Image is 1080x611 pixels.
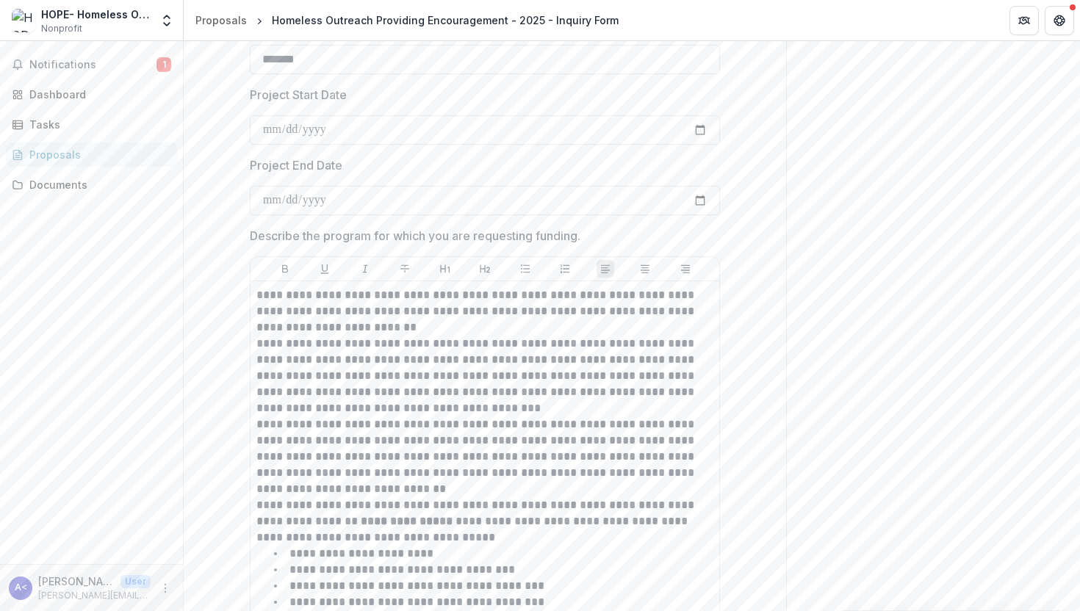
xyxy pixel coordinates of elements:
p: Describe the program for which you are requesting funding. [250,227,580,245]
div: HOPE- Homeless Outreach Providing Encouragement [41,7,151,22]
span: Notifications [29,59,156,71]
button: Get Help [1045,6,1074,35]
a: Proposals [190,10,253,31]
button: More [156,579,174,597]
button: Partners [1009,6,1039,35]
button: Open entity switcher [156,6,177,35]
div: Amanda Torres <amanda@hopeforlongmont.org> [15,583,27,593]
button: Strike [396,260,414,278]
p: Project Start Date [250,86,347,104]
p: User [120,575,151,588]
button: Align Right [677,260,694,278]
button: Heading 1 [436,260,454,278]
button: Align Center [636,260,654,278]
button: Notifications1 [6,53,177,76]
button: Underline [316,260,334,278]
div: Homeless Outreach Providing Encouragement - 2025 - Inquiry Form [272,12,619,28]
a: Proposals [6,142,177,167]
a: Documents [6,173,177,197]
button: Ordered List [556,260,574,278]
div: Proposals [195,12,247,28]
nav: breadcrumb [190,10,624,31]
p: [PERSON_NAME][EMAIL_ADDRESS][DOMAIN_NAME] [38,589,151,602]
a: Tasks [6,112,177,137]
span: Nonprofit [41,22,82,35]
div: Proposals [29,147,165,162]
div: Documents [29,177,165,192]
a: Dashboard [6,82,177,106]
div: Dashboard [29,87,165,102]
p: [PERSON_NAME] <[PERSON_NAME][EMAIL_ADDRESS][DOMAIN_NAME]> [38,574,115,589]
button: Bold [276,260,294,278]
button: Align Left [597,260,614,278]
button: Bullet List [516,260,534,278]
button: Heading 2 [476,260,494,278]
img: HOPE- Homeless Outreach Providing Encouragement [12,9,35,32]
span: 1 [156,57,171,72]
p: Project End Date [250,156,342,174]
button: Italicize [356,260,374,278]
div: Tasks [29,117,165,132]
